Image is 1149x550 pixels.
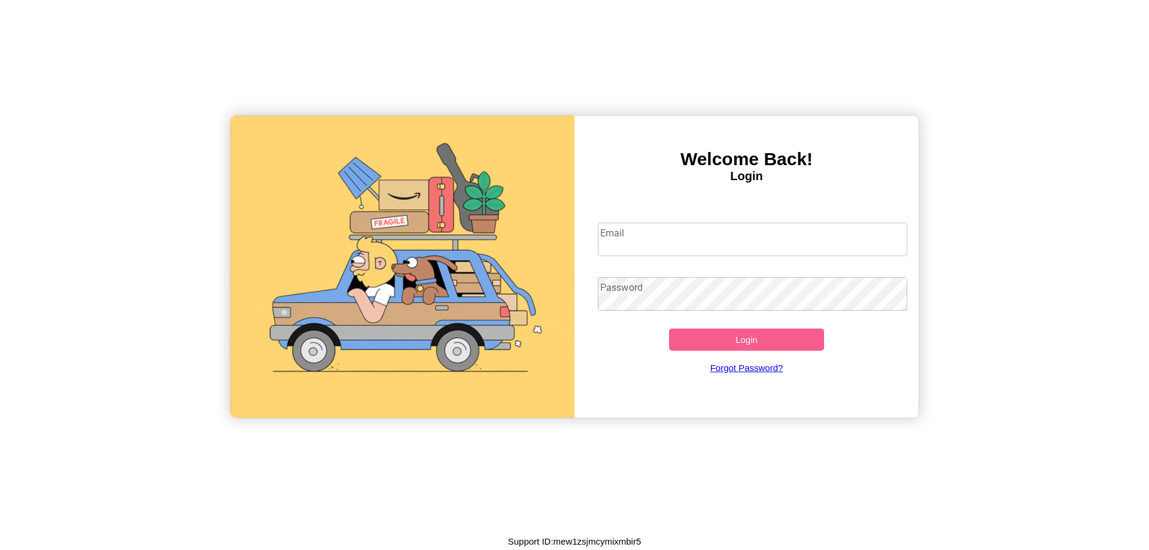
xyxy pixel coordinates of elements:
[592,351,902,385] a: Forgot Password?
[574,149,919,169] h3: Welcome Back!
[669,329,824,351] button: Login
[574,169,919,183] h4: Login
[230,116,574,418] img: gif
[508,533,642,549] p: Support ID: mew1zsjmcymixmbir5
